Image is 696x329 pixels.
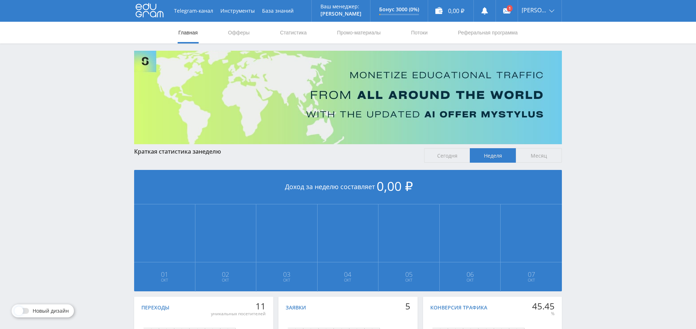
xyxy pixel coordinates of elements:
[196,271,256,277] span: 02
[522,7,547,13] span: [PERSON_NAME]
[470,148,516,163] span: Неделя
[134,277,195,283] span: Окт
[279,22,307,43] a: Статистика
[33,308,69,314] span: Новый дизайн
[379,271,439,277] span: 05
[501,277,562,283] span: Окт
[424,148,470,163] span: Сегодня
[440,277,500,283] span: Окт
[440,271,500,277] span: 06
[379,277,439,283] span: Окт
[134,51,562,144] img: Banner
[532,311,555,317] div: %
[257,277,317,283] span: Окт
[257,271,317,277] span: 03
[320,11,361,17] p: [PERSON_NAME]
[211,301,266,311] div: 11
[320,4,361,9] p: Ваш менеджер:
[178,22,198,43] a: Главная
[532,301,555,311] div: 45.45
[336,22,381,43] a: Промо-материалы
[134,271,195,277] span: 01
[286,305,306,311] div: Заявки
[430,305,487,311] div: Конверсия трафика
[501,271,562,277] span: 07
[134,148,417,155] div: Краткая статистика за
[410,22,428,43] a: Потоки
[199,147,221,155] span: неделю
[377,178,413,195] span: 0,00 ₽
[211,311,266,317] div: уникальных посетителей
[405,301,410,311] div: 5
[516,148,562,163] span: Месяц
[134,170,562,204] div: Доход за неделю составляет
[196,277,256,283] span: Окт
[318,277,378,283] span: Окт
[227,22,250,43] a: Офферы
[318,271,378,277] span: 04
[141,305,169,311] div: Переходы
[457,22,518,43] a: Реферальная программа
[379,7,419,12] p: Бонус 3000 (0%)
